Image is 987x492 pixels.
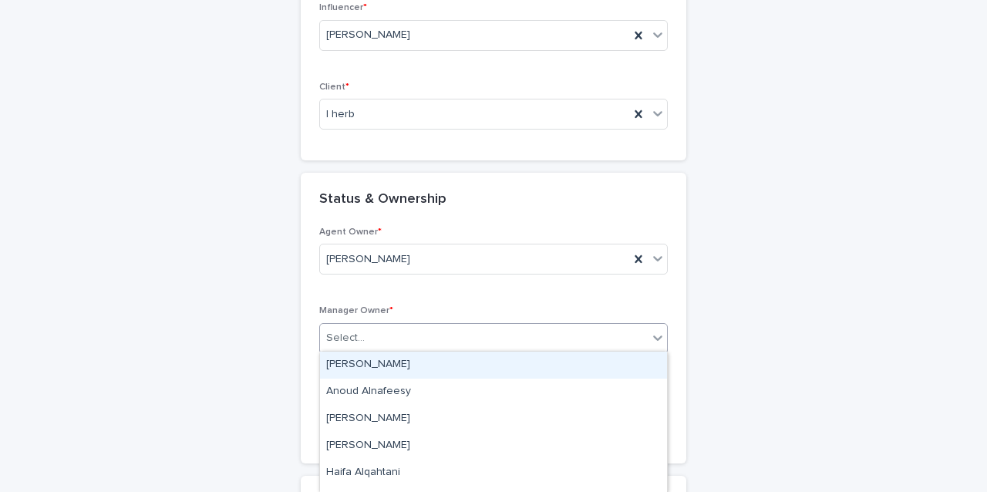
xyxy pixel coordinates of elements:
div: Haifa Alqahtani [320,460,667,487]
div: Fahad Almisned [320,433,667,460]
h2: Status & Ownership [319,191,446,208]
span: Manager Owner [319,306,393,315]
span: I herb [326,106,355,123]
span: Influencer [319,3,367,12]
span: [PERSON_NAME] [326,251,410,268]
div: Ahmad Aladel [320,352,667,379]
div: Select... [326,330,365,346]
span: [PERSON_NAME] [326,27,410,43]
span: Agent Owner [319,227,382,237]
span: Client [319,83,349,92]
div: Anoud Alnafeesy [320,379,667,406]
div: Basma Darwish [320,406,667,433]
